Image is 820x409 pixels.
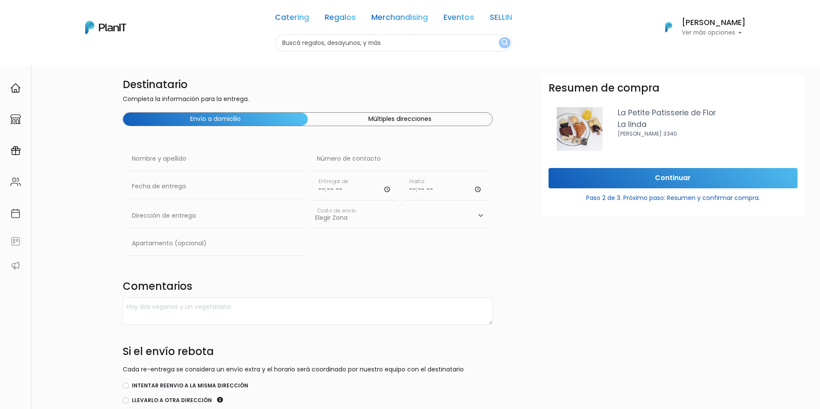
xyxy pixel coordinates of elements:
img: PlanIt Logo [85,21,126,34]
p: La linda [618,119,798,130]
a: Catering [275,14,309,24]
p: Completa la información para la entrega. [123,95,493,105]
button: Envío a domicilio [123,113,308,126]
img: search_button-432b6d5273f82d61273b3651a40e1bd1b912527efae98b1b7a1b2c0702e16a8d.svg [501,39,508,47]
h4: Destinatario [123,79,493,91]
img: feedback-78b5a0c8f98aac82b08bfc38622c3050aee476f2c9584af64705fc4e61158814.svg [10,236,21,247]
input: Buscá regalos, desayunos, y más [275,35,512,51]
p: Cada re-entrega se considera un envío extra y el horario será coordinado por nuestro equipo con e... [123,365,493,374]
img: marketplace-4ceaa7011d94191e9ded77b95e3339b90024bf715f7c57f8cf31f2d8c509eaba.svg [10,114,21,124]
p: Paso 2 de 3. Próximo paso: Resumen y confirmar compra. [549,190,798,203]
a: Merchandising [371,14,428,24]
label: Intentar reenvio a la misma dirección [132,382,248,390]
p: Ver más opciones [682,30,746,36]
a: SELLIN [490,14,512,24]
h4: Comentarios [123,280,493,295]
h4: Si el envío rebota [123,346,493,361]
input: Hasta [404,174,488,200]
input: Continuar [549,168,798,188]
button: Múltiples direcciones [308,113,492,126]
h3: Resumen de compra [549,82,660,95]
input: Horario [313,174,397,200]
h6: [PERSON_NAME] [682,19,746,27]
button: PlanIt Logo [PERSON_NAME] Ver más opciones [654,16,746,38]
img: campaigns-02234683943229c281be62815700db0a1741e53638e28bf9629b52c665b00959.svg [10,146,21,156]
input: Fecha de entrega [126,174,304,199]
input: Apartamento (opcional) [126,231,308,256]
img: partners-52edf745621dab592f3b2c58e3bca9d71375a7ef29c3b500c9f145b62cc070d4.svg [10,260,21,271]
a: Regalos [325,14,356,24]
img: people-662611757002400ad9ed0e3c099ab2801c6687ba6c219adb57efc949bc21e19d.svg [10,177,21,187]
img: PlanIt Logo [659,18,678,37]
label: Llevarlo a otra dirección [132,396,212,404]
p: La Petite Patisserie de Flor [618,107,798,118]
p: [PERSON_NAME] 3340 [618,130,798,138]
input: Número de contacto [311,147,489,171]
input: Nombre y apellido [126,147,304,171]
input: Dirección de entrega [126,204,304,228]
img: calendar-87d922413cdce8b2cf7b7f5f62616a5cf9e4887200fb71536465627b3292af00.svg [10,208,21,219]
img: La_linda-PhotoRoom.png [549,107,611,151]
img: home-e721727adea9d79c4d83392d1f703f7f8bce08238fde08b1acbfd93340b81755.svg [10,83,21,93]
a: Eventos [444,14,474,24]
